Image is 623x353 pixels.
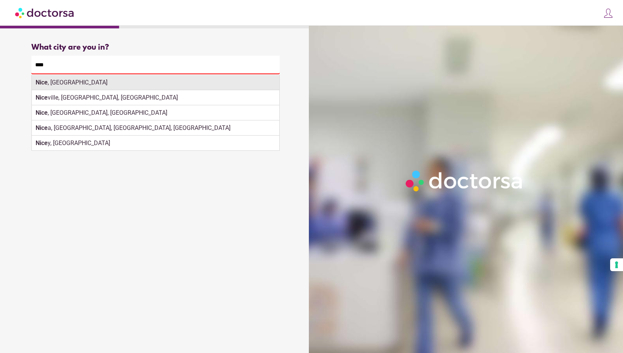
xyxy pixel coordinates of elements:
[31,43,280,52] div: What city are you in?
[36,94,48,101] strong: Nice
[603,8,614,19] img: icons8-customer-100.png
[36,124,48,131] strong: Nice
[238,116,280,134] button: Continue
[32,90,279,105] div: ville, [GEOGRAPHIC_DATA], [GEOGRAPHIC_DATA]
[32,120,279,136] div: a, [GEOGRAPHIC_DATA], [GEOGRAPHIC_DATA], [GEOGRAPHIC_DATA]
[610,258,623,271] button: Your consent preferences for tracking technologies
[32,75,279,90] div: , [GEOGRAPHIC_DATA]
[31,74,280,91] div: Make sure the city you pick is where you need assistance.
[15,4,75,21] img: Doctorsa.com
[36,139,48,147] strong: Nice
[32,105,279,120] div: , [GEOGRAPHIC_DATA], [GEOGRAPHIC_DATA]
[36,79,48,86] strong: Nice
[36,109,48,116] strong: Nice
[402,167,527,195] img: Logo-Doctorsa-trans-White-partial-flat.png
[32,136,279,151] div: y, [GEOGRAPHIC_DATA]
